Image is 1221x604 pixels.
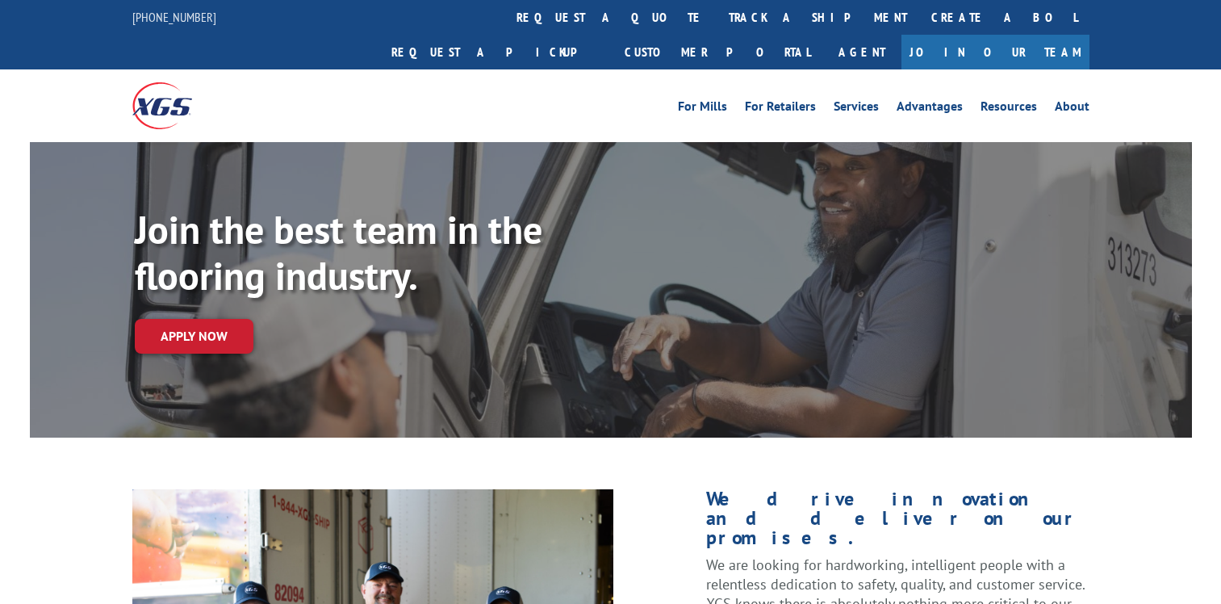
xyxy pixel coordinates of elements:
[897,100,963,118] a: Advantages
[981,100,1037,118] a: Resources
[706,489,1089,556] h1: We drive innovation and deliver on our promises.
[1055,100,1089,118] a: About
[745,100,816,118] a: For Retailers
[901,35,1089,69] a: Join Our Team
[678,100,727,118] a: For Mills
[822,35,901,69] a: Agent
[834,100,879,118] a: Services
[132,9,216,25] a: [PHONE_NUMBER]
[135,204,542,301] strong: Join the best team in the flooring industry.
[135,319,253,354] a: Apply now
[379,35,613,69] a: Request a pickup
[613,35,822,69] a: Customer Portal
